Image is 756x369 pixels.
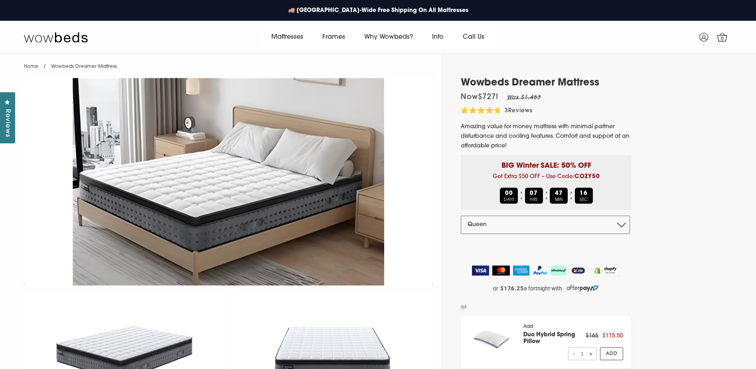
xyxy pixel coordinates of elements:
a: Frames [313,26,355,48]
a: Why Wowbeds? [355,26,422,48]
div: HRS [525,188,543,204]
img: Wow Beds Logo [24,32,88,43]
img: AfterPay Logo [551,266,567,276]
strong: $176.25 [500,285,524,292]
span: or [461,302,467,312]
div: Add [523,324,586,360]
img: pillow_140x.png [469,324,515,354]
img: American Express Logo [513,266,529,276]
div: DAYS [500,188,518,204]
span: / [43,64,46,69]
em: Was $1,453 [507,95,541,101]
span: Reviews [2,109,12,137]
img: PayPal Logo [533,266,548,276]
b: 00 [505,190,513,196]
a: 0 [712,27,732,47]
a: Mattresses [262,26,313,48]
img: ZipPay Logo [570,266,586,276]
span: Get Extra $50 OFF – Use Code: [493,174,600,180]
span: $165 [586,333,598,339]
b: 16 [580,190,588,196]
span: a fortnight with [524,285,562,292]
a: Home [24,64,38,69]
img: MasterCard Logo [492,266,510,276]
div: MIN [550,188,568,204]
div: SEC [575,188,593,204]
a: Info [422,26,453,48]
span: - [572,348,576,360]
a: or $176.25 a fortnight with [461,282,632,294]
img: Shopify secure badge [592,264,620,276]
p: BIG Winter SALE: 50% OFF [467,155,626,171]
span: $115.50 [602,333,623,339]
a: 🚚 [GEOGRAPHIC_DATA]-Wide Free Shipping On All Mattresses [284,2,472,19]
span: Now $727 ! [461,94,498,101]
a: Duo Hybrid Spring Pillow [523,332,575,345]
span: Amazing value for money mattress with minimal partner disturbance and cooling features. Comfort a... [461,124,630,149]
span: or [493,285,498,292]
a: Call Us [453,26,494,48]
h1: Wowbeds Dreamer Mattress [461,77,632,89]
span: Reviews [508,108,533,114]
b: 07 [530,190,538,196]
b: COZY50 [574,174,600,180]
b: 47 [555,190,563,196]
nav: breadcrumbs [24,54,117,74]
span: 0 [718,35,726,43]
img: Visa Logo [472,266,489,276]
span: 3 [505,108,508,114]
span: + [588,348,593,360]
span: Wowbeds Dreamer Mattress [51,64,117,69]
div: 3Reviews [461,107,533,116]
a: Add [600,347,624,360]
